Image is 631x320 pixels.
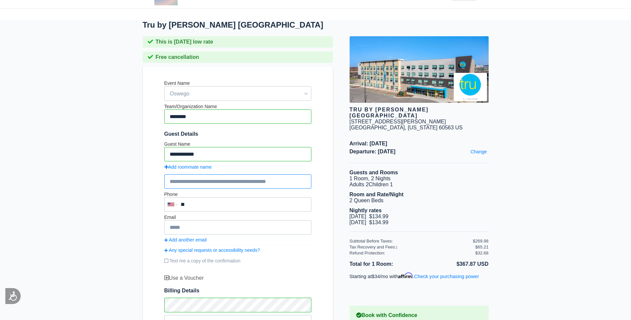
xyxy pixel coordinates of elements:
span: [DATE] $134.99 [350,220,389,225]
li: $367.87 USD [419,260,489,268]
span: 60563 [439,125,454,130]
label: Team/Organization Name [164,104,217,109]
b: Room and Rate/Night [350,192,404,197]
a: Change [469,147,488,156]
img: Brand logo for Tru by Hilton Naperville Chicago [454,73,487,101]
div: $32.68 [475,250,489,255]
div: [STREET_ADDRESS][PERSON_NAME] [350,119,446,125]
div: $269.98 [473,239,489,243]
span: Affirm [398,272,413,278]
span: [GEOGRAPHIC_DATA], [350,125,406,130]
span: Departure: [DATE] [350,149,489,155]
p: Starting at /mo with . [350,272,489,279]
span: Guest Details [164,131,311,137]
h1: Tru by [PERSON_NAME] [GEOGRAPHIC_DATA] [143,20,350,30]
li: 1 Room, 2 Nights [350,176,489,182]
span: Arrival: [DATE] [350,141,489,147]
b: Book with Confidence [356,312,482,318]
div: $65.21 [475,244,489,249]
span: Oswego [165,88,311,99]
label: Event Name [164,80,190,86]
div: Free cancellation [143,52,333,63]
div: This is [DATE] low rate [143,36,333,48]
a: Add another email [164,237,311,242]
label: Guest Name [164,141,191,147]
div: United States: +1 [165,198,179,211]
iframe: Drift Widget Chat Controller [598,287,623,312]
img: hotel image [350,36,489,103]
div: Subtotal Before Taxes: [350,239,473,243]
span: $34 [372,274,380,279]
div: Refund Protection: [350,250,475,255]
li: Total for 1 Room: [350,260,419,268]
div: Tru by [PERSON_NAME] [GEOGRAPHIC_DATA] [350,107,489,119]
a: Add roommate name [164,164,212,170]
span: Children 1 [369,182,393,187]
b: Guests and Rooms [350,170,398,175]
span: US [455,125,463,130]
a: Any special requests or accessibility needs? [164,247,311,253]
label: Email [164,215,176,220]
label: Phone [164,192,178,197]
a: Check your purchasing power - Learn more about Affirm Financing (opens in modal) [414,274,479,279]
label: Text me a copy of the confirmation [164,255,311,266]
iframe: PayPal Message 1 [350,285,489,292]
b: Nightly rates [350,208,382,213]
div: Use a Voucher [164,275,311,281]
span: [US_STATE] [408,125,437,130]
li: 2 Queen Beds [350,198,489,204]
li: Adults 2 [350,182,489,188]
span: Billing Details [164,288,311,294]
span: [DATE] $134.99 [350,214,389,219]
div: Tax Recovery and Fees: [350,244,473,249]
